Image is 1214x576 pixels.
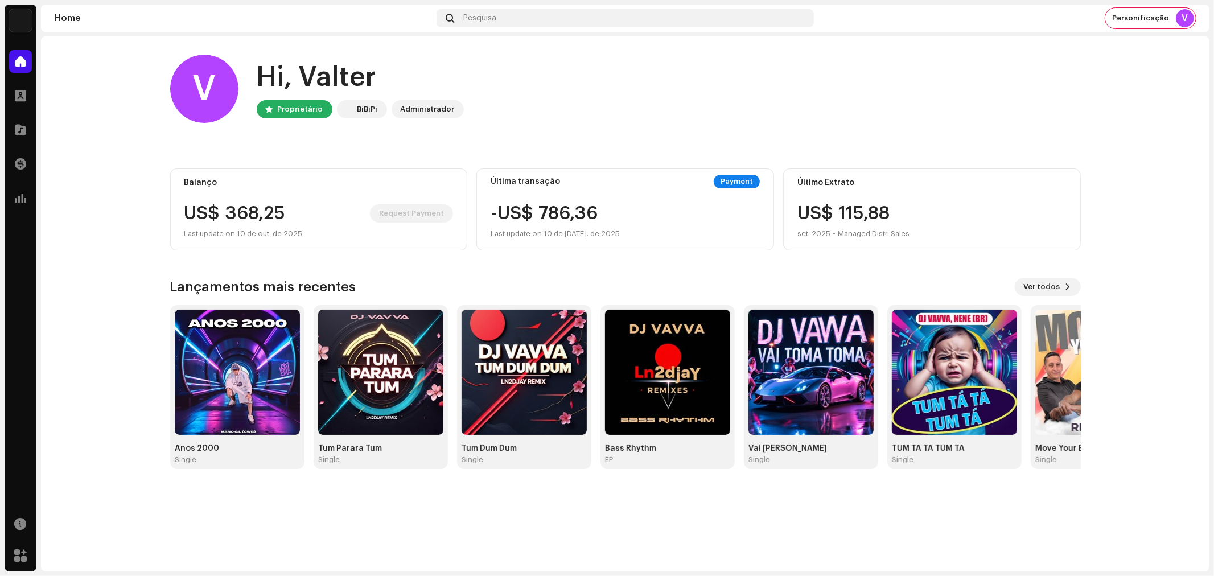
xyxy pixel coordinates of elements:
[257,59,464,96] div: Hi, Valter
[318,310,443,435] img: 33384cab-70d2-4b34-84f8-d7c0b9d09e16
[1176,9,1194,27] div: V
[278,102,323,116] div: Proprietário
[748,310,874,435] img: c257b287-54ee-41e2-959d-84c53f7b8e95
[605,444,730,453] div: Bass Rhythm
[783,168,1081,250] re-o-card-value: Último Extrato
[748,455,770,464] div: Single
[318,444,443,453] div: Tum Parara Tum
[463,14,496,23] span: Pesquisa
[833,227,836,241] div: •
[491,177,560,186] div: Última transação
[339,102,353,116] img: 8570ccf7-64aa-46bf-9f70-61ee3b8451d8
[1015,278,1081,296] button: Ver todos
[175,444,300,453] div: Anos 2000
[184,227,454,241] div: Last update on 10 de out. de 2025
[170,278,356,296] h3: Lançamentos mais recentes
[1035,310,1160,435] img: 89f6ad5d-8638-44a6-a16c-dde6f319fc99
[357,102,378,116] div: BiBiPi
[748,444,874,453] div: Vai [PERSON_NAME]
[175,455,196,464] div: Single
[170,55,238,123] div: V
[714,175,760,188] div: Payment
[1035,455,1057,464] div: Single
[462,310,587,435] img: 30c7dcf2-d21d-4ae8-bc3f-5b8f24ac7274
[379,202,444,225] span: Request Payment
[605,310,730,435] img: 0a3d3d41-c7fb-4f93-b7b3-82a8b8665ce0
[462,455,483,464] div: Single
[55,14,432,23] div: Home
[370,204,453,223] button: Request Payment
[605,455,613,464] div: EP
[797,227,830,241] div: set. 2025
[170,168,468,250] re-o-card-value: Balanço
[892,310,1017,435] img: 3d054588-78a9-4b73-a359-c6499117df28
[892,444,1017,453] div: TUM TÁ TÁ TUM TÁ
[175,310,300,435] img: abc6dae4-8021-46f1-8f5c-b0199f3bd901
[838,227,910,241] div: Managed Distr. Sales
[184,178,454,187] div: Balanço
[797,178,1067,187] div: Último Extrato
[1112,14,1169,23] span: Personificação
[892,455,913,464] div: Single
[1035,444,1160,453] div: Move Your Body
[462,444,587,453] div: Tum Dum Dum
[401,102,455,116] div: Administrador
[491,227,620,241] div: Last update on 10 de [DATE]. de 2025
[1024,275,1060,298] span: Ver todos
[318,455,340,464] div: Single
[9,9,32,32] img: 8570ccf7-64aa-46bf-9f70-61ee3b8451d8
